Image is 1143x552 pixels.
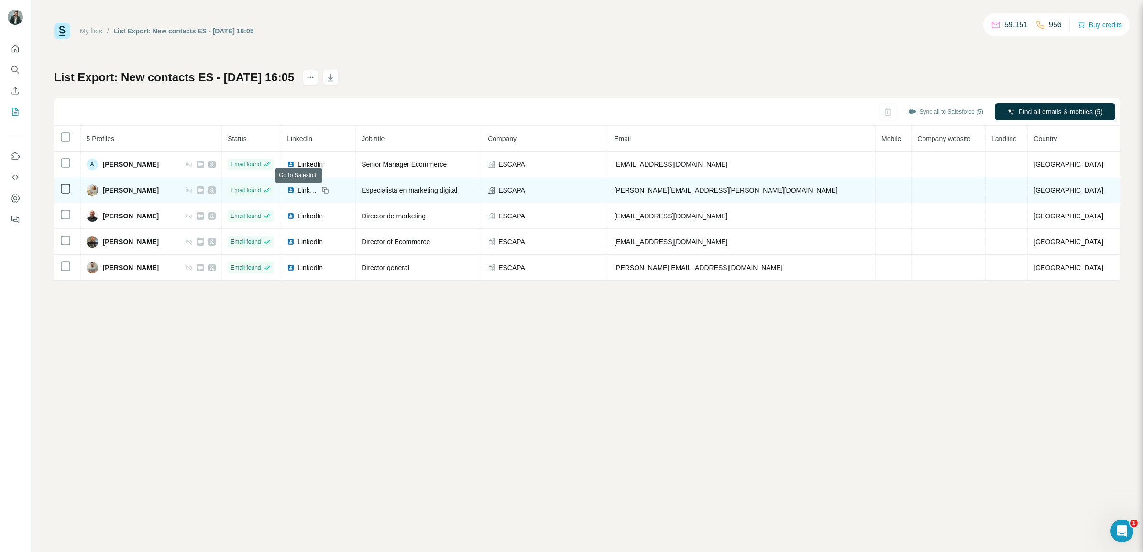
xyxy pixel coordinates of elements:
[103,263,159,272] span: [PERSON_NAME]
[8,211,23,228] button: Feedback
[87,184,98,196] img: Avatar
[287,264,295,271] img: LinkedIn logo
[231,186,261,195] span: Email found
[362,238,430,246] span: Director of Ecommerce
[1033,135,1057,142] span: Country
[297,263,323,272] span: LinkedIn
[614,212,727,220] span: [EMAIL_ADDRESS][DOMAIN_NAME]
[287,186,295,194] img: LinkedIn logo
[614,135,631,142] span: Email
[303,70,318,85] button: actions
[881,135,901,142] span: Mobile
[498,211,525,221] span: ESCAPA
[287,135,312,142] span: LinkedIn
[54,23,70,39] img: Surfe Logo
[80,27,102,35] a: My lists
[87,159,98,170] div: A
[54,70,294,85] h1: List Export: New contacts ES - [DATE] 16:05
[498,185,525,195] span: ESCAPA
[362,264,409,271] span: Director general
[8,61,23,78] button: Search
[87,135,114,142] span: 5 Profiles
[287,161,295,168] img: LinkedIn logo
[231,263,261,272] span: Email found
[87,210,98,222] img: Avatar
[1019,107,1103,117] span: Find all emails & mobiles (5)
[995,103,1115,120] button: Find all emails & mobiles (5)
[917,135,970,142] span: Company website
[297,185,319,195] span: LinkedIn
[297,237,323,247] span: LinkedIn
[498,237,525,247] span: ESCAPA
[87,236,98,248] img: Avatar
[1130,520,1138,527] span: 1
[498,263,525,272] span: ESCAPA
[107,26,109,36] li: /
[362,135,385,142] span: Job title
[1110,520,1133,542] iframe: Intercom live chat
[297,211,323,221] span: LinkedIn
[1004,19,1028,31] p: 59,151
[614,264,782,271] span: [PERSON_NAME][EMAIL_ADDRESS][DOMAIN_NAME]
[901,105,990,119] button: Sync all to Salesforce (5)
[1033,238,1103,246] span: [GEOGRAPHIC_DATA]
[114,26,254,36] div: List Export: New contacts ES - [DATE] 16:05
[103,160,159,169] span: [PERSON_NAME]
[8,40,23,57] button: Quick start
[103,237,159,247] span: [PERSON_NAME]
[1077,18,1122,32] button: Buy credits
[287,212,295,220] img: LinkedIn logo
[362,212,426,220] span: Director de marketing
[8,169,23,186] button: Use Surfe API
[1033,212,1103,220] span: [GEOGRAPHIC_DATA]
[87,262,98,273] img: Avatar
[231,160,261,169] span: Email found
[297,160,323,169] span: LinkedIn
[488,135,517,142] span: Company
[362,186,457,194] span: Especialista en marketing digital
[1033,264,1103,271] span: [GEOGRAPHIC_DATA]
[1049,19,1062,31] p: 956
[287,238,295,246] img: LinkedIn logo
[8,148,23,165] button: Use Surfe on LinkedIn
[1033,186,1103,194] span: [GEOGRAPHIC_DATA]
[614,186,838,194] span: [PERSON_NAME][EMAIL_ADDRESS][PERSON_NAME][DOMAIN_NAME]
[228,135,247,142] span: Status
[103,211,159,221] span: [PERSON_NAME]
[231,238,261,246] span: Email found
[103,185,159,195] span: [PERSON_NAME]
[614,238,727,246] span: [EMAIL_ADDRESS][DOMAIN_NAME]
[614,161,727,168] span: [EMAIL_ADDRESS][DOMAIN_NAME]
[8,190,23,207] button: Dashboard
[8,10,23,25] img: Avatar
[8,82,23,99] button: Enrich CSV
[991,135,1017,142] span: Landline
[8,103,23,120] button: My lists
[231,212,261,220] span: Email found
[498,160,525,169] span: ESCAPA
[362,161,447,168] span: Senior Manager Ecommerce
[1033,161,1103,168] span: [GEOGRAPHIC_DATA]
